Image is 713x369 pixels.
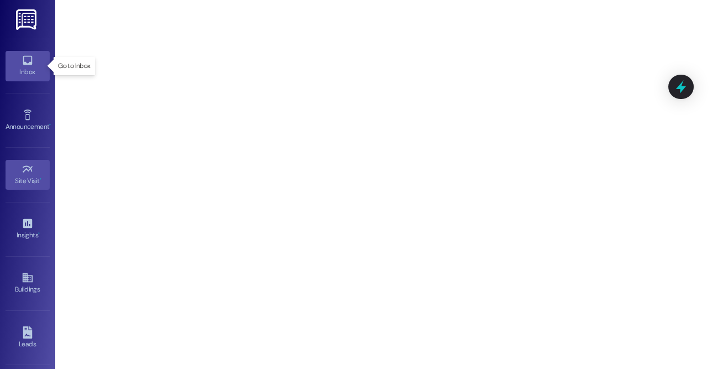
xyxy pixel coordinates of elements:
a: Site Visit • [6,160,50,190]
span: • [49,121,51,129]
a: Insights • [6,214,50,244]
a: Buildings [6,268,50,298]
a: Inbox [6,51,50,81]
span: • [38,230,40,237]
p: Go to Inbox [58,61,90,71]
a: Leads [6,323,50,353]
span: • [40,175,41,183]
img: ResiDesk Logo [16,9,39,30]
